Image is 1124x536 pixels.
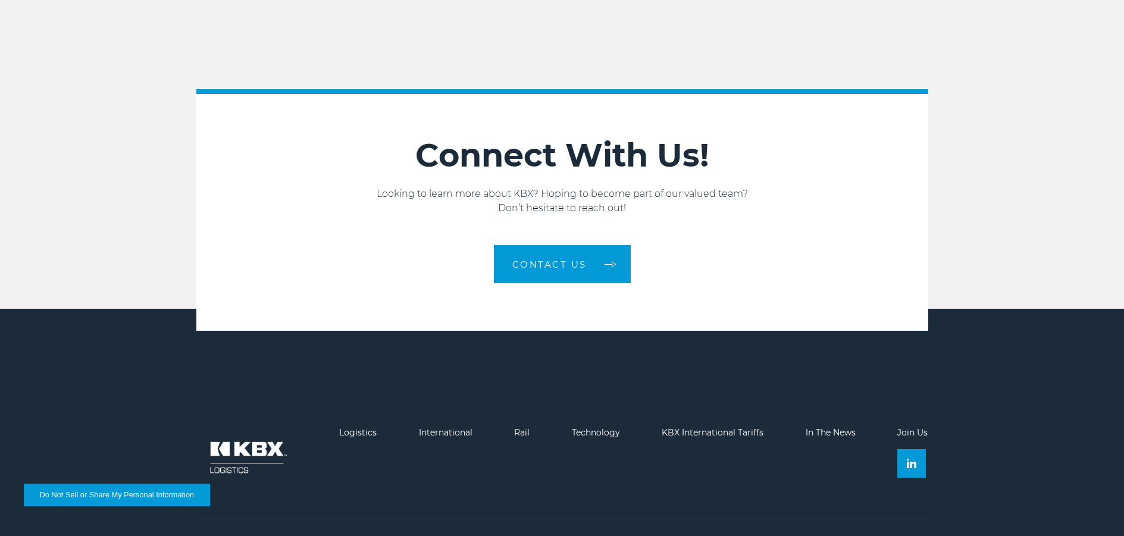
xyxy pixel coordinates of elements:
span: Contact us [512,260,587,269]
a: Logistics [339,427,377,438]
a: International [419,427,472,438]
a: Technology [572,427,620,438]
a: KBX International Tariffs [662,427,763,438]
a: Join Us [897,427,928,438]
img: kbx logo [196,428,298,487]
a: Contact us arrow arrow [494,245,631,283]
a: In The News [806,427,856,438]
a: Rail [514,427,530,438]
img: Linkedin [907,459,916,468]
h2: Connect With Us! [196,136,928,175]
p: Looking to learn more about KBX? Hoping to become part of our valued team? Don’t hesitate to reac... [196,187,928,215]
button: Do Not Sell or Share My Personal Information [24,484,210,506]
